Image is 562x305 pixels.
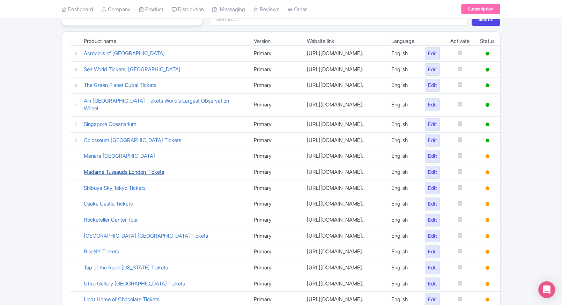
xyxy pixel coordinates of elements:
td: English [386,61,420,77]
a: [GEOGRAPHIC_DATA] [GEOGRAPHIC_DATA] Tickets [84,232,208,239]
td: Primary [249,212,302,228]
td: English [386,77,420,94]
td: Primary [249,93,302,116]
td: English [386,180,420,196]
td: English [386,116,420,132]
td: English [386,148,420,164]
a: Edit [425,214,440,226]
a: Edit [425,98,440,111]
td: [URL][DOMAIN_NAME].. [301,212,386,228]
td: [URL][DOMAIN_NAME].. [301,180,386,196]
button: Search [472,13,500,26]
td: Primary [249,244,302,260]
td: Activate [445,37,475,46]
a: Edit [425,118,440,131]
td: Website link [301,37,386,46]
a: Edit [425,198,440,210]
a: Edit [425,230,440,243]
a: Rockefeller Center Tour [84,216,138,223]
td: [URL][DOMAIN_NAME].. [301,164,386,180]
td: Primary [249,61,302,77]
td: Product name [79,37,249,46]
td: Primary [249,148,302,164]
a: Edit [425,166,440,179]
a: Edit [425,79,440,92]
a: Edit [425,182,440,195]
a: Osaka Castle Tickets [84,200,133,207]
a: Subscription [461,4,500,15]
td: English [386,164,420,180]
a: Edit [425,63,440,76]
a: Acropolis of [GEOGRAPHIC_DATA] [84,50,165,57]
td: Language [386,37,420,46]
td: Primary [249,180,302,196]
td: [URL][DOMAIN_NAME].. [301,46,386,62]
a: Shibuya Sky Tokyo Tickets [84,185,146,191]
td: English [386,196,420,212]
td: English [386,132,420,148]
td: English [386,93,420,116]
td: Primary [249,228,302,244]
a: Madame Tussauds London Tickets [84,169,164,175]
td: English [386,244,420,260]
td: Primary [249,132,302,148]
td: Version [249,37,302,46]
td: English [386,260,420,276]
a: Edit [425,245,440,258]
a: Edit [425,134,440,147]
td: [URL][DOMAIN_NAME].. [301,93,386,116]
a: Sea World Tickets, [GEOGRAPHIC_DATA] [84,66,180,73]
a: Singapore Oceanarium [84,121,136,127]
a: The Green Planet Dubai Tickets [84,82,156,88]
a: Lindt Home of Chocolate Tickets [84,296,160,303]
input: Search... [211,13,467,26]
td: English [386,46,420,62]
a: Top of the Rock [US_STATE] Tickets [84,264,168,271]
td: English [386,228,420,244]
td: Status [475,37,500,46]
td: [URL][DOMAIN_NAME].. [301,148,386,164]
td: English [386,212,420,228]
td: [URL][DOMAIN_NAME].. [301,77,386,94]
a: Uffizi Gallery [GEOGRAPHIC_DATA] Tickets [84,280,185,287]
td: Primary [249,276,302,292]
td: [URL][DOMAIN_NAME].. [301,196,386,212]
td: [URL][DOMAIN_NAME].. [301,61,386,77]
td: Primary [249,116,302,132]
a: Menara [GEOGRAPHIC_DATA] [84,152,155,159]
a: Edit [425,47,440,60]
td: Primary [249,46,302,62]
a: Edit [425,150,440,163]
td: [URL][DOMAIN_NAME].. [301,260,386,276]
a: Edit [425,277,440,290]
a: Colosseum [GEOGRAPHIC_DATA] Tickets [84,137,181,143]
td: Primary [249,77,302,94]
td: [URL][DOMAIN_NAME].. [301,116,386,132]
td: [URL][DOMAIN_NAME].. [301,132,386,148]
a: RiseNY Tickets [84,248,119,255]
td: Primary [249,196,302,212]
a: Edit [425,261,440,274]
td: [URL][DOMAIN_NAME].. [301,276,386,292]
td: Primary [249,260,302,276]
div: Open Intercom Messenger [538,281,555,298]
td: Primary [249,164,302,180]
td: [URL][DOMAIN_NAME].. [301,244,386,260]
td: English [386,276,420,292]
td: [URL][DOMAIN_NAME].. [301,228,386,244]
a: Ain [GEOGRAPHIC_DATA] Tickets World’s Largest Observation Wheel [84,97,229,112]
